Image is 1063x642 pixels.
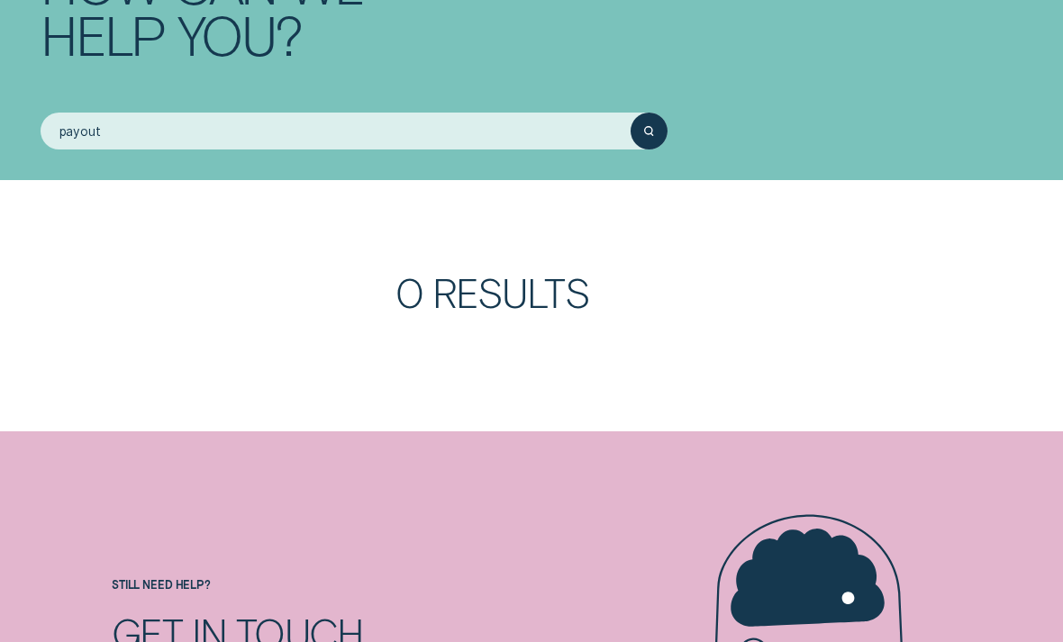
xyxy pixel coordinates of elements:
[41,9,165,60] div: help
[177,9,301,60] div: you?
[112,579,525,613] h4: Still need help?
[41,113,631,149] input: Search for anything...
[395,273,951,339] h3: 0 Results
[631,113,668,149] button: Submit your search query.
